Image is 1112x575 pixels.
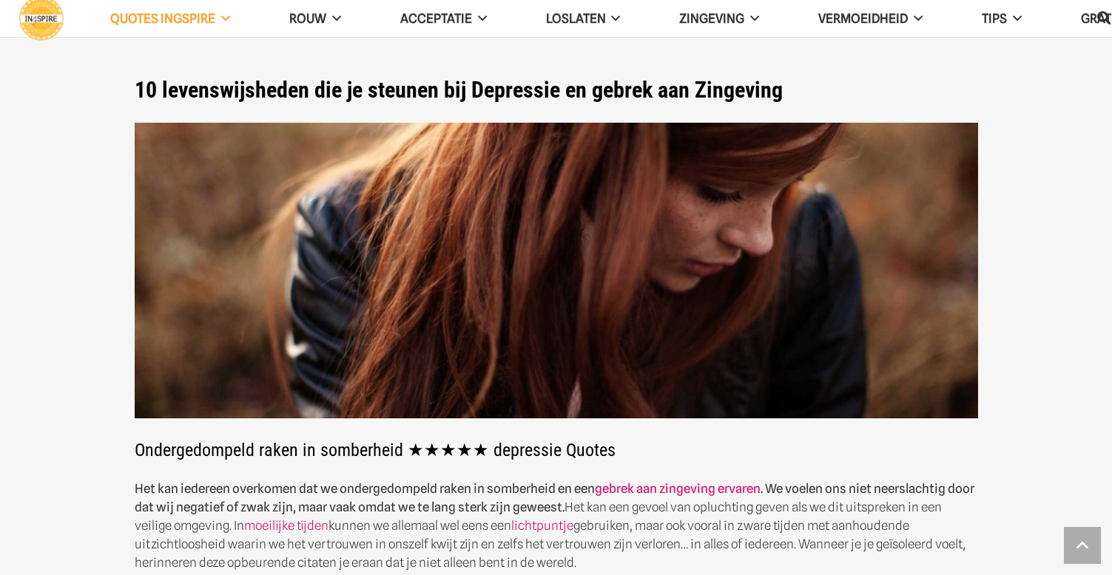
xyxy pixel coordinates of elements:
[135,480,978,572] p: Het kan een gevoel van opluchting geven als we dit uitspreken in een veilige omgeving. In kunnen ...
[400,11,472,26] span: Acceptatie
[135,481,974,514] strong: Het kan iedereen overkomen dat we ondergedompeld raken in somberheid en een . We voelen ons niet ...
[135,123,978,461] h2: Ondergedompeld raken in somberheid ★★★★★ depressie Quotes
[982,11,1007,26] span: TIPS
[135,77,978,103] h1: 10 levenswijsheden die je steunen bij Depressie en gebrek aan Zingeving
[818,11,908,26] span: VERMOEIDHEID
[110,11,215,26] span: QUOTES INGSPIRE
[289,11,326,26] span: ROUW
[679,11,744,26] span: Zingeving
[546,11,606,26] span: Loslaten
[1064,527,1101,564] a: Terug naar top
[244,518,328,533] a: moeilijke tijden
[135,123,978,419] img: Woorden die kracht geven bij depressie
[511,518,573,533] a: lichtpuntje
[595,481,761,496] a: gebrek aan zingeving ervaren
